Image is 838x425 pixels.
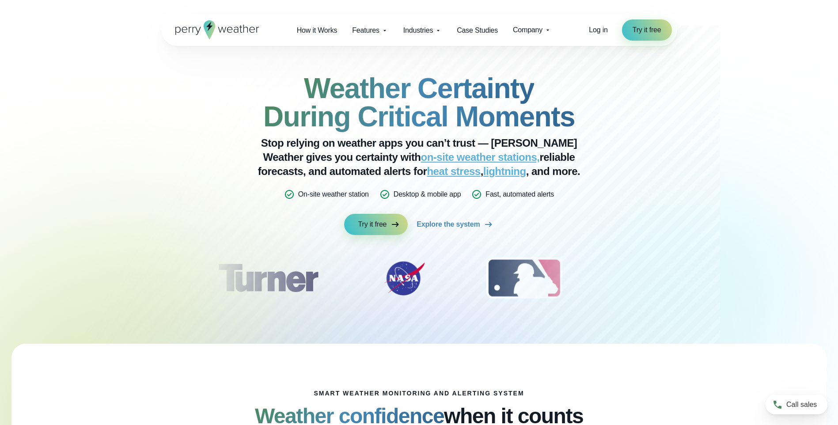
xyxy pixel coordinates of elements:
[344,214,408,235] a: Try it free
[589,25,607,35] a: Log in
[358,219,387,230] span: Try it free
[394,189,461,200] p: Desktop & mobile app
[352,25,379,36] span: Features
[483,165,526,177] a: lightning
[417,219,480,230] span: Explore the system
[205,256,330,300] img: Turner-Construction_1.svg
[786,399,817,410] span: Call sales
[417,214,494,235] a: Explore the system
[289,21,345,39] a: How it Works
[373,256,435,300] img: NASA.svg
[485,189,554,200] p: Fast, automated alerts
[298,189,369,200] p: On-site weather station
[373,256,435,300] div: 2 of 12
[421,151,540,163] a: on-site weather stations,
[205,256,330,300] div: 1 of 12
[589,26,607,34] span: Log in
[613,256,684,300] img: PGA.svg
[449,21,505,39] a: Case Studies
[205,256,633,305] div: slideshow
[263,72,575,133] strong: Weather Certainty During Critical Moments
[403,25,433,36] span: Industries
[314,390,524,397] h1: smart weather monitoring and alerting system
[478,256,571,300] img: MLB.svg
[622,19,672,41] a: Try it free
[427,165,480,177] a: heat stress
[513,25,542,35] span: Company
[633,25,661,35] span: Try it free
[297,25,337,36] span: How it Works
[457,25,498,36] span: Case Studies
[766,395,827,414] a: Call sales
[478,256,571,300] div: 3 of 12
[613,256,684,300] div: 4 of 12
[243,136,596,178] p: Stop relying on weather apps you can’t trust — [PERSON_NAME] Weather gives you certainty with rel...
